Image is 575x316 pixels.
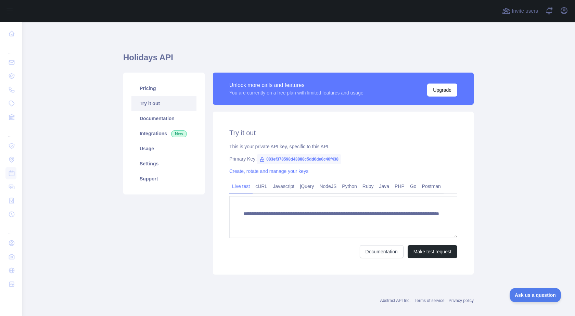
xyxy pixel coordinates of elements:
h2: Try it out [229,128,457,138]
a: Go [407,181,419,192]
button: Make test request [408,245,457,258]
button: Invite users [501,5,539,16]
a: Live test [229,181,253,192]
a: Javascript [270,181,297,192]
a: Try it out [131,96,196,111]
div: Primary Key: [229,155,457,162]
a: Usage [131,141,196,156]
a: Python [339,181,360,192]
a: Support [131,171,196,186]
div: Unlock more calls and features [229,81,363,89]
a: PHP [392,181,407,192]
a: Settings [131,156,196,171]
a: Java [376,181,392,192]
a: Documentation [131,111,196,126]
a: Postman [419,181,444,192]
button: Upgrade [427,84,457,97]
a: Integrations New [131,126,196,141]
span: 083ef378598d43888c5dd6de0c40f438 [257,154,341,164]
a: cURL [253,181,270,192]
a: NodeJS [317,181,339,192]
a: Create, rotate and manage your keys [229,168,308,174]
span: Invite users [512,7,538,15]
div: ... [5,41,16,55]
iframe: Toggle Customer Support [510,288,561,302]
div: This is your private API key, specific to this API. [229,143,457,150]
span: New [171,130,187,137]
a: Documentation [360,245,404,258]
a: Abstract API Inc. [380,298,411,303]
a: Ruby [360,181,376,192]
div: You are currently on a free plan with limited features and usage [229,89,363,96]
a: Pricing [131,81,196,96]
a: jQuery [297,181,317,192]
div: ... [5,125,16,138]
a: Privacy policy [449,298,474,303]
div: ... [5,222,16,236]
a: Terms of service [414,298,444,303]
h1: Holidays API [123,52,474,68]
